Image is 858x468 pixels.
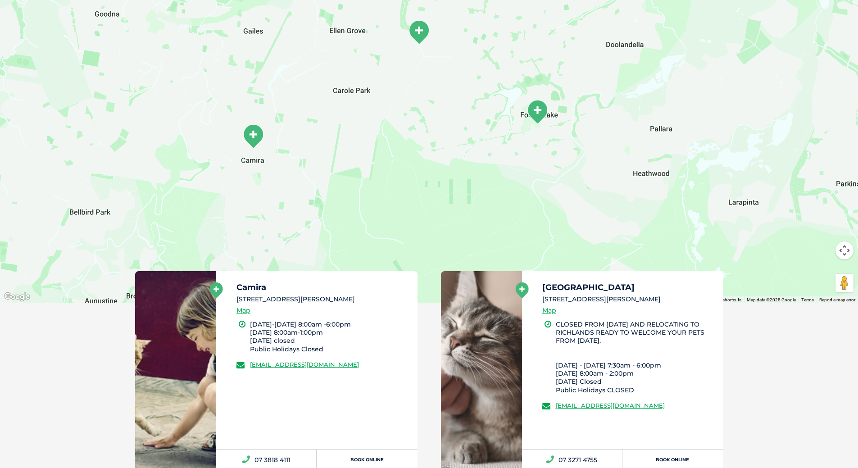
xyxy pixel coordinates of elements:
[408,20,430,45] div: Forest Lake
[542,295,715,304] li: [STREET_ADDRESS][PERSON_NAME]
[542,283,715,291] h5: [GEOGRAPHIC_DATA]
[236,295,409,304] li: [STREET_ADDRESS][PERSON_NAME]
[819,297,855,302] a: Report a map error
[526,100,549,124] div: Forest Lake Village
[236,283,409,291] h5: Camira
[747,297,796,302] span: Map data ©2025 Google
[250,361,359,368] a: [EMAIL_ADDRESS][DOMAIN_NAME]
[2,291,32,303] a: Open this area in Google Maps (opens a new window)
[236,305,250,316] a: Map
[2,291,32,303] img: Google
[801,297,814,302] a: Terms (opens in new tab)
[556,320,715,394] li: CLOSED FROM [DATE] AND RELOCATING TO RICHLANDS READY TO WELCOME YOUR PETS FROM [DATE]. [DATE] - [...
[835,241,853,259] button: Map camera controls
[542,305,556,316] a: Map
[835,274,853,292] button: Drag Pegman onto the map to open Street View
[556,402,665,409] a: [EMAIL_ADDRESS][DOMAIN_NAME]
[242,124,264,149] div: Camira
[250,320,409,353] li: [DATE]-[DATE] 8:00am -6:00pm [DATE] 8:00am-1:00pm [DATE] closed Public Holidays ﻿Closed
